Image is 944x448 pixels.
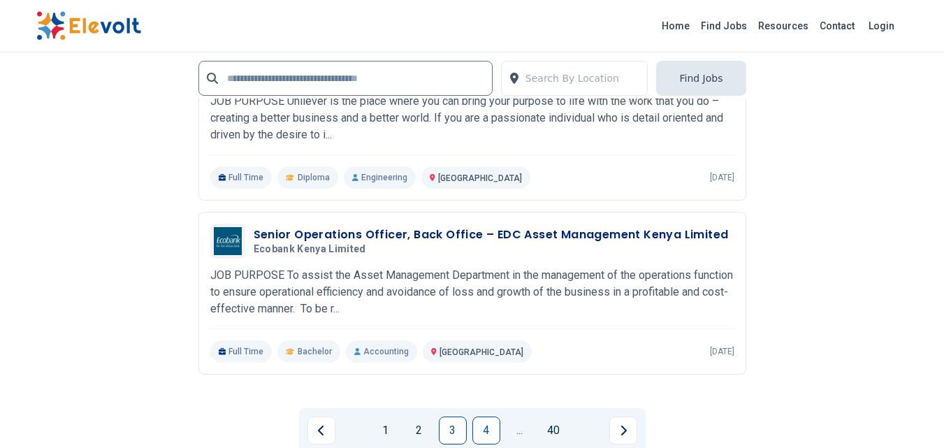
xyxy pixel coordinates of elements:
a: Home [656,15,695,37]
p: [DATE] [710,172,734,183]
a: Ecobank Kenya LimitedSenior Operations Officer, Back Office – EDC Asset Management Kenya LimitedE... [210,224,734,363]
span: Ecobank Kenya Limited [254,243,366,256]
a: Page 4 [472,417,500,445]
a: Login [860,12,903,40]
a: Page 3 is your current page [439,417,467,445]
a: Next page [609,417,637,445]
a: Find Jobs [695,15,753,37]
span: [GEOGRAPHIC_DATA] [438,173,522,183]
a: Previous page [307,417,335,445]
p: Engineering [344,166,416,189]
a: Contact [814,15,860,37]
span: Diploma [298,172,330,183]
img: Elevolt [36,11,141,41]
a: Page 40 [539,417,567,445]
h3: Senior Operations Officer, Back Office – EDC Asset Management Kenya Limited [254,226,729,243]
a: Page 2 [405,417,433,445]
p: Full Time [210,340,273,363]
ul: Pagination [307,417,637,445]
a: Page 1 [372,417,400,445]
p: JOB PURPOSE Unilever is the place where you can bring your purpose to life with the work that you... [210,93,734,143]
p: Accounting [346,340,417,363]
span: [GEOGRAPHIC_DATA] [440,347,523,357]
p: JOB PURPOSE To assist the Asset Management Department in the management of the operations functio... [210,267,734,317]
a: Jump forward [506,417,534,445]
span: Bachelor [298,346,332,357]
p: Full Time [210,166,273,189]
img: Ecobank Kenya Limited [214,227,242,254]
p: [DATE] [710,346,734,357]
button: Find Jobs [656,61,746,96]
a: UnileverElectrical TechnicianUnileverJOB PURPOSE Unilever is the place where you can bring your p... [210,50,734,189]
a: Resources [753,15,814,37]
